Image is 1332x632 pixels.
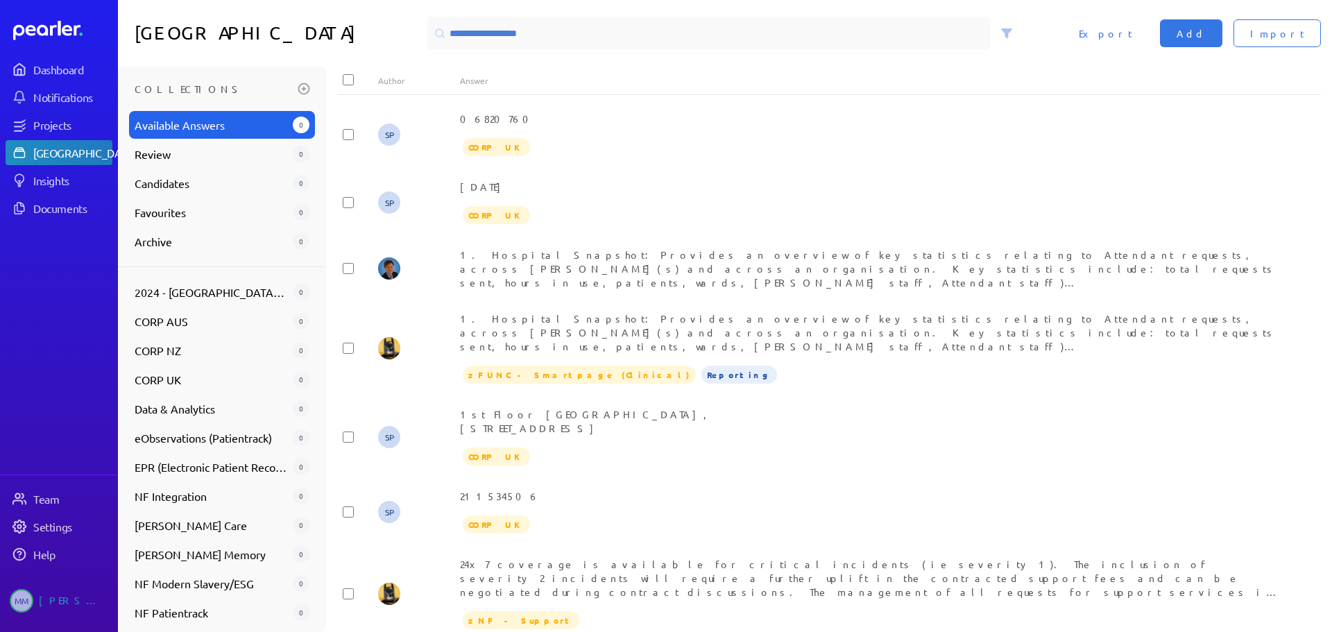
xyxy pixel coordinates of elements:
[293,284,309,300] div: 0
[33,492,111,506] div: Team
[293,546,309,563] div: 0
[293,371,309,388] div: 0
[293,233,309,250] div: 0
[33,146,137,160] div: [GEOGRAPHIC_DATA]
[293,204,309,221] div: 0
[1160,19,1222,47] button: Add
[33,201,111,215] div: Documents
[6,583,112,618] a: MM[PERSON_NAME]
[135,204,287,221] span: Favourites
[13,21,112,40] a: Dashboard
[463,138,530,156] span: CORP UK
[463,366,696,384] span: zFUNC - Smartpage (Clinical)
[460,407,1280,435] div: 1st Floor [GEOGRAPHIC_DATA], [STREET_ADDRESS]
[135,284,287,300] span: 2024 - [GEOGRAPHIC_DATA] - [GEOGRAPHIC_DATA] - Flow
[135,17,422,50] h1: [GEOGRAPHIC_DATA]
[460,112,1280,126] div: 06820760
[33,547,111,561] div: Help
[135,517,287,533] span: [PERSON_NAME] Care
[378,191,400,214] span: Sarah Pendlebury
[293,488,309,504] div: 0
[460,75,1280,86] div: Answer
[135,146,287,162] span: Review
[6,85,112,110] a: Notifications
[460,489,1280,503] div: 211534506
[135,400,287,417] span: Data & Analytics
[463,447,530,466] span: CORP UK
[33,90,111,104] div: Notifications
[293,459,309,475] div: 0
[6,514,112,539] a: Settings
[293,604,309,621] div: 0
[135,313,287,330] span: CORP AUS
[460,557,1280,599] div: 24x7 coverage is available for critical incidents (ie severity 1). The inclusion of severity 2 in...
[135,546,287,563] span: [PERSON_NAME] Memory
[10,589,33,613] span: Michelle Manuel
[378,426,400,448] span: Sarah Pendlebury
[1177,26,1206,40] span: Add
[460,311,1280,353] div: 1. Hospital Snapshot: Provides an overview of key statistics relating to Attendant requests, acro...
[33,62,111,76] div: Dashboard
[135,342,287,359] span: CORP NZ
[293,429,309,446] div: 0
[378,337,400,359] img: Tung Nguyen
[460,180,1280,194] div: [DATE]
[135,429,287,446] span: eObservations (Patientrack)
[460,248,1280,289] div: 1. Hospital Snapshot: Provides an overview of key statistics relating to Attendant requests, acro...
[33,118,111,132] div: Projects
[135,371,287,388] span: CORP UK
[378,583,400,605] img: Tung Nguyen
[135,117,287,133] span: Available Answers
[135,488,287,504] span: NF Integration
[293,575,309,592] div: 0
[701,366,777,384] span: Reporting
[1079,26,1132,40] span: Export
[293,517,309,533] div: 0
[1250,26,1304,40] span: Import
[293,175,309,191] div: 0
[293,313,309,330] div: 0
[293,146,309,162] div: 0
[135,233,287,250] span: Archive
[135,575,287,592] span: NF Modern Slavery/ESG
[135,78,293,100] h3: Collections
[463,206,530,224] span: CORP UK
[39,589,108,613] div: [PERSON_NAME]
[463,611,579,629] span: zNF - Support
[463,515,530,533] span: CORP UK
[293,400,309,417] div: 0
[6,112,112,137] a: Projects
[135,175,287,191] span: Candidates
[6,486,112,511] a: Team
[378,257,400,280] img: Sam Blight
[6,140,112,165] a: [GEOGRAPHIC_DATA]
[293,117,309,133] div: 0
[378,75,460,86] div: Author
[293,342,309,359] div: 0
[33,173,111,187] div: Insights
[6,196,112,221] a: Documents
[135,604,287,621] span: NF Patientrack
[1062,19,1149,47] button: Export
[6,542,112,567] a: Help
[6,168,112,193] a: Insights
[378,123,400,146] span: Sarah Pendlebury
[33,520,111,533] div: Settings
[378,501,400,523] span: Sarah Pendlebury
[6,57,112,82] a: Dashboard
[1233,19,1321,47] button: Import
[135,459,287,475] span: EPR (Electronic Patient Record)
